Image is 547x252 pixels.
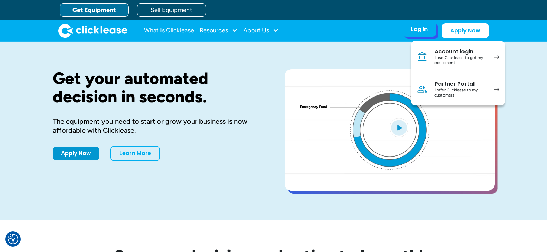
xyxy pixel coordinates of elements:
[58,24,127,38] a: home
[434,48,487,55] div: Account login
[434,88,487,98] div: I offer Clicklease to my customers.
[411,41,505,105] nav: Log In
[58,24,127,38] img: Clicklease logo
[137,3,206,17] a: Sell Equipment
[494,55,499,59] img: arrow
[110,146,160,161] a: Learn More
[411,26,428,33] div: Log In
[53,69,263,106] h1: Get your automated decision in seconds.
[285,69,495,191] a: open lightbox
[442,23,489,38] a: Apply Now
[434,55,487,66] div: I use Clicklease to get my equipment
[8,234,18,244] img: Revisit consent button
[434,81,487,88] div: Partner Portal
[494,88,499,91] img: arrow
[417,84,428,95] img: Person icon
[60,3,129,17] a: Get Equipment
[199,24,238,38] div: Resources
[8,234,18,244] button: Consent Preferences
[53,117,263,135] div: The equipment you need to start or grow your business is now affordable with Clicklease.
[53,147,99,160] a: Apply Now
[411,73,505,105] a: Partner PortalI offer Clicklease to my customers.
[243,24,279,38] div: About Us
[390,118,408,137] img: Blue play button logo on a light blue circular background
[144,24,194,38] a: What Is Clicklease
[411,41,505,73] a: Account loginI use Clicklease to get my equipment
[417,51,428,62] img: Bank icon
